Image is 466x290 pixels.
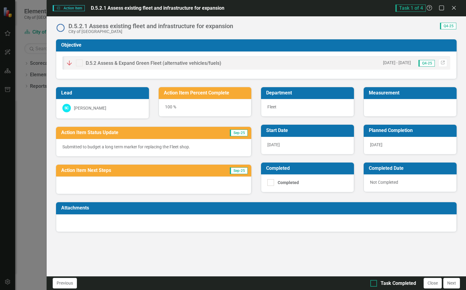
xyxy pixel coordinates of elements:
[62,104,71,112] div: SC
[74,105,106,111] div: [PERSON_NAME]
[61,168,198,173] h3: Action Item Next Steps
[66,59,73,67] img: Off Track
[364,174,457,192] div: Not Completed
[56,23,65,33] img: Not Started
[53,278,77,288] button: Previous
[369,90,454,96] h3: Measurement
[266,166,351,171] h3: Completed
[424,278,442,288] button: Close
[267,142,280,147] span: [DATE]
[418,60,435,67] span: Q4-25
[230,167,248,174] span: Sep-25
[369,128,454,133] h3: Planned Completion
[369,166,454,171] h3: Completed Date
[230,130,248,136] span: Sep-25
[443,278,460,288] button: Next
[266,128,351,133] h3: Start Date
[61,90,146,96] h3: Lead
[383,60,411,66] small: [DATE] - [DATE]
[68,23,233,29] div: D.5.2.1 Assess existing fleet and infrastructure for expansion
[91,5,224,11] span: D.5.2.1 Assess existing fleet and infrastructure for expansion
[370,142,382,147] span: [DATE]
[440,23,456,29] span: Q4-25
[159,99,252,117] div: 100 %
[61,42,454,48] h3: Objective
[86,60,221,66] span: D.5.2 Assess & Expand Green Fleet (alternative vehicles/fuels)
[61,130,203,135] h3: Action Item Status Update
[68,29,233,34] div: City of [GEOGRAPHIC_DATA]
[53,5,85,11] span: Action Item
[395,5,426,12] span: Task 1 of 4
[267,104,276,109] span: Fleet
[266,90,351,96] h3: Department
[381,280,416,287] div: Task Completed
[164,90,249,96] h3: Action Item Percent Complete
[62,144,245,150] p: Submitted to budget a long term marker for replacing the Fleet shop.
[61,205,454,211] h3: Attachments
